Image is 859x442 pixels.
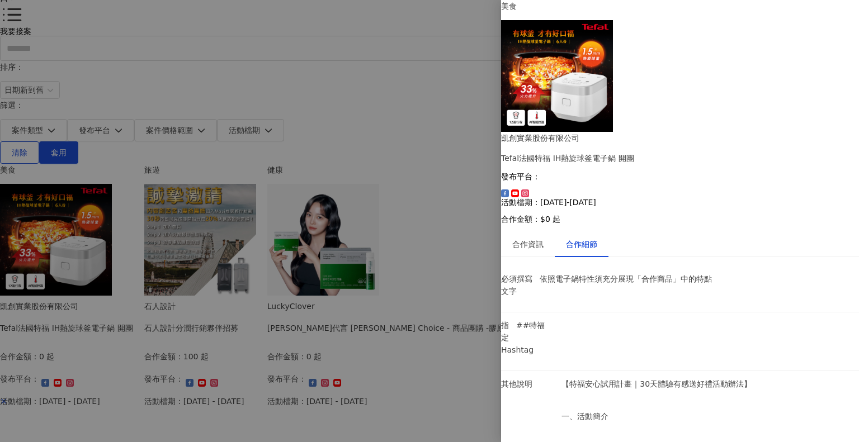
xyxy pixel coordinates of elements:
p: 一、活動簡介 [561,410,859,422]
p: 必須撰寫文字 [501,273,534,297]
div: Tefal法國特福 IH熱旋球釜電子鍋 開團 [501,152,859,164]
p: 其他說明 [501,378,556,390]
img: Tefal法國特福 IH熱旋球釜電子鍋 開團 [501,20,613,132]
p: 發布平台： [501,172,859,181]
p: ##特福 [516,319,586,331]
div: 凱創實業股份有限公司 [501,132,859,144]
p: 【特福安心試用計畫｜30天體驗有感送好禮活動辦法】 [561,378,859,390]
div: 合作資訊 [512,238,544,250]
p: 活動檔期：[DATE]-[DATE] [501,198,859,207]
p: 合作金額： $0 起 [501,215,859,224]
p: 指定 Hashtag [501,319,511,356]
p: 依照電子鍋特性須充分展現「合作商品」中的特點 [540,273,726,285]
div: 合作細節 [566,238,597,250]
